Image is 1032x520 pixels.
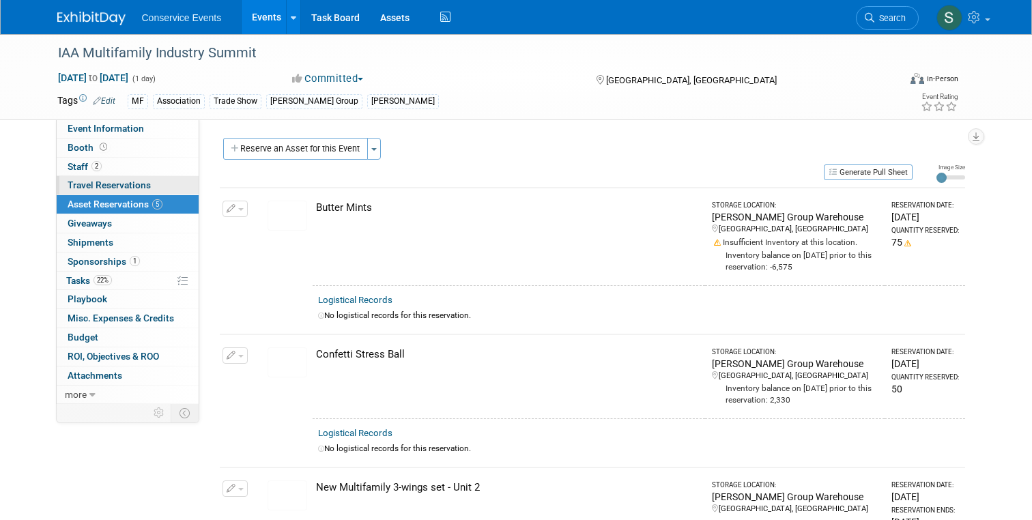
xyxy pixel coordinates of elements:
[316,480,700,495] div: New Multifamily 3-wings set - Unit 2
[712,347,879,357] div: Storage Location:
[712,224,879,235] div: [GEOGRAPHIC_DATA], [GEOGRAPHIC_DATA]
[57,12,126,25] img: ExhibitDay
[53,41,882,66] div: IAA Multifamily Industry Summit
[712,357,879,371] div: [PERSON_NAME] Group Warehouse
[712,381,879,406] div: Inventory balance on [DATE] prior to this reservation: 2,330
[223,138,368,160] button: Reserve an Asset for this Event
[152,199,162,210] span: 5
[268,347,307,377] img: View Images
[891,226,959,235] div: Quantity Reserved:
[316,347,700,362] div: Confetti Stress Ball
[926,74,958,84] div: In-Person
[712,504,879,515] div: [GEOGRAPHIC_DATA], [GEOGRAPHIC_DATA]
[128,94,148,109] div: MF
[824,164,913,180] button: Generate Pull Sheet
[68,370,122,381] span: Attachments
[57,176,199,194] a: Travel Reservations
[921,93,958,100] div: Event Rating
[891,347,959,357] div: Reservation Date:
[68,351,159,362] span: ROI, Objectives & ROO
[712,210,879,224] div: [PERSON_NAME] Group Warehouse
[68,313,174,323] span: Misc. Expenses & Credits
[712,201,879,210] div: Storage Location:
[57,386,199,404] a: more
[68,237,113,248] span: Shipments
[911,73,924,84] img: Format-Inperson.png
[57,290,199,308] a: Playbook
[97,142,110,152] span: Booth not reserved yet
[856,6,919,30] a: Search
[712,371,879,381] div: [GEOGRAPHIC_DATA], [GEOGRAPHIC_DATA]
[57,309,199,328] a: Misc. Expenses & Credits
[66,275,112,286] span: Tasks
[57,366,199,385] a: Attachments
[57,252,199,271] a: Sponsorships1
[712,248,879,273] div: Inventory balance on [DATE] prior to this reservation: -6,575
[316,201,700,215] div: Butter Mints
[57,93,115,109] td: Tags
[287,72,369,86] button: Committed
[68,161,102,172] span: Staff
[318,295,392,305] a: Logistical Records
[891,382,959,396] div: 50
[94,275,112,285] span: 22%
[57,272,199,290] a: Tasks22%
[891,357,959,371] div: [DATE]
[68,179,151,190] span: Travel Reservations
[210,94,261,109] div: Trade Show
[606,75,777,85] span: [GEOGRAPHIC_DATA], [GEOGRAPHIC_DATA]
[891,235,959,249] div: 75
[57,347,199,366] a: ROI, Objectives & ROO
[93,96,115,106] a: Edit
[87,72,100,83] span: to
[268,201,307,231] img: View Images
[131,74,156,83] span: (1 day)
[171,404,199,422] td: Toggle Event Tabs
[825,71,958,91] div: Event Format
[68,256,140,267] span: Sponsorships
[57,233,199,252] a: Shipments
[891,480,959,490] div: Reservation Date:
[936,5,962,31] img: Savannah Doctor
[891,210,959,224] div: [DATE]
[57,214,199,233] a: Giveaways
[891,490,959,504] div: [DATE]
[268,480,307,510] img: View Images
[68,218,112,229] span: Giveaways
[57,139,199,157] a: Booth
[891,201,959,210] div: Reservation Date:
[68,199,162,210] span: Asset Reservations
[153,94,205,109] div: Association
[68,123,144,134] span: Event Information
[57,158,199,176] a: Staff2
[57,119,199,138] a: Event Information
[68,142,110,153] span: Booth
[891,373,959,382] div: Quantity Reserved:
[367,94,439,109] div: [PERSON_NAME]
[936,163,965,171] div: Image Size
[712,480,879,490] div: Storage Location:
[68,293,107,304] span: Playbook
[147,404,171,422] td: Personalize Event Tab Strip
[57,328,199,347] a: Budget
[266,94,362,109] div: [PERSON_NAME] Group
[891,506,959,515] div: Reservation Ends:
[874,13,906,23] span: Search
[68,332,98,343] span: Budget
[142,12,222,23] span: Conservice Events
[91,161,102,171] span: 2
[130,256,140,266] span: 1
[57,195,199,214] a: Asset Reservations5
[65,389,87,400] span: more
[318,428,392,438] a: Logistical Records
[712,490,879,504] div: [PERSON_NAME] Group Warehouse
[318,310,960,321] div: No logistical records for this reservation.
[712,235,879,248] div: Insufficient Inventory at this location.
[57,72,129,84] span: [DATE] [DATE]
[318,443,960,454] div: No logistical records for this reservation.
